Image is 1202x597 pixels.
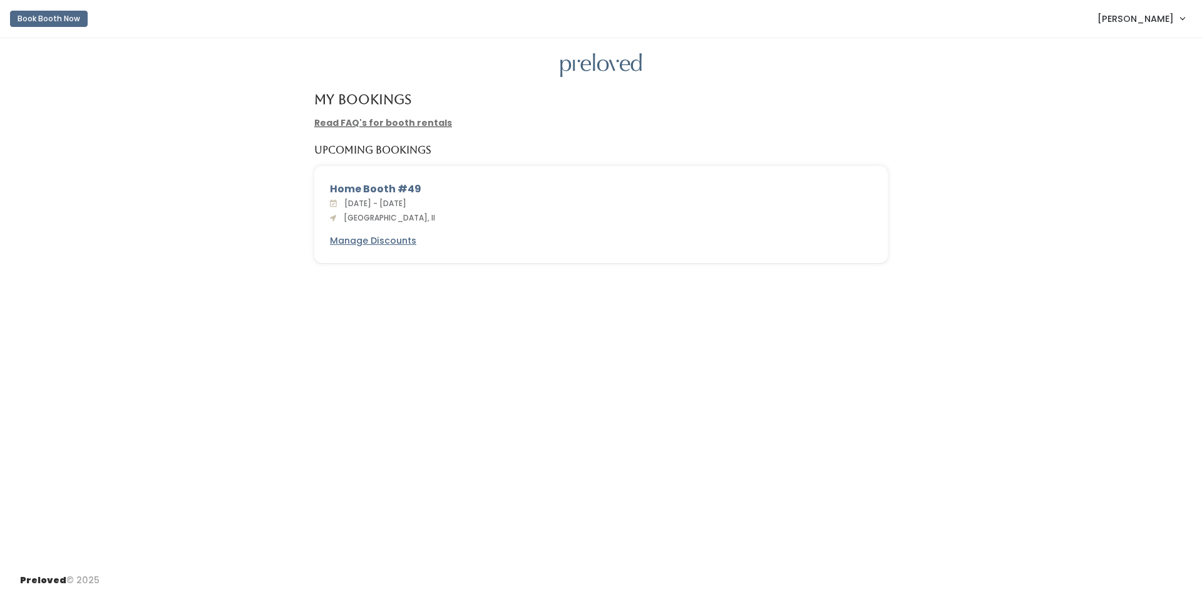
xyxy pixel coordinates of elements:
a: [PERSON_NAME] [1085,5,1197,32]
h5: Upcoming Bookings [314,145,431,156]
img: preloved logo [560,53,642,78]
h4: My Bookings [314,92,411,106]
span: [DATE] - [DATE] [339,198,406,209]
a: Book Booth Now [10,5,88,33]
button: Book Booth Now [10,11,88,27]
a: Read FAQ's for booth rentals [314,117,452,129]
span: Preloved [20,574,66,586]
a: Manage Discounts [330,234,416,247]
span: [GEOGRAPHIC_DATA], Il [339,212,435,223]
span: [PERSON_NAME] [1097,12,1174,26]
div: © 2025 [20,564,100,587]
div: Home Booth #49 [330,182,872,197]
